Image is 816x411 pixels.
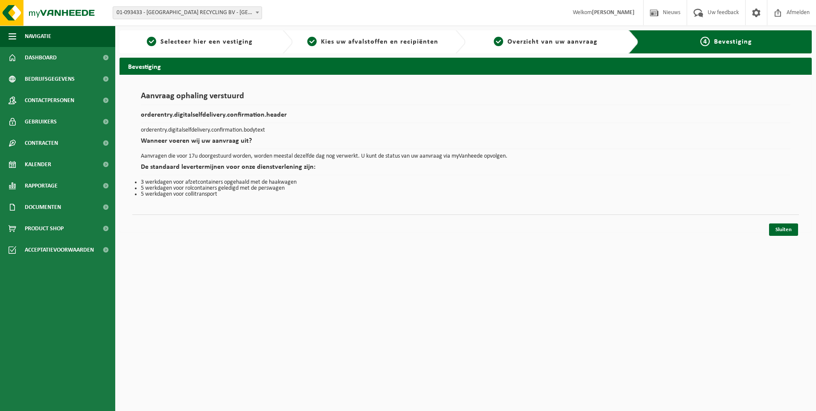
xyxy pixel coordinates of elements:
[25,47,57,68] span: Dashboard
[141,153,790,159] p: Aanvragen die voor 17u doorgestuurd worden, worden meestal dezelfde dag nog verwerkt. U kunt de s...
[160,38,253,45] span: Selecteer hier een vestiging
[25,68,75,90] span: Bedrijfsgegevens
[592,9,635,16] strong: [PERSON_NAME]
[321,38,438,45] span: Kies uw afvalstoffen en recipiënten
[307,37,317,46] span: 2
[470,37,622,47] a: 3Overzicht van uw aanvraag
[25,175,58,197] span: Rapportage
[507,38,597,45] span: Overzicht van uw aanvraag
[141,191,790,197] li: 5 werkdagen voor collitransport
[714,38,752,45] span: Bevestiging
[769,223,798,236] a: Sluiten
[25,154,51,175] span: Kalender
[141,92,790,105] h1: Aanvraag ophaling verstuurd
[119,58,812,74] h2: Bevestiging
[25,111,57,132] span: Gebruikers
[141,185,790,191] li: 5 werkdagen voor rolcontainers geledigd met de perswagen
[494,37,503,46] span: 3
[141,138,790,149] h2: Wanneer voeren wij uw aanvraag uit?
[141,179,790,185] li: 3 werkdagen voor afzetcontainers opgehaald met de haakwagen
[25,218,64,239] span: Product Shop
[25,132,58,154] span: Contracten
[113,6,262,19] span: 01-093433 - KEMPENAARS RECYCLING BV - ROOSENDAAL
[25,197,61,218] span: Documenten
[113,7,262,19] span: 01-093433 - KEMPENAARS RECYCLING BV - ROOSENDAAL
[141,127,790,133] p: orderentry.digitalselfdelivery.confirmation.bodytext
[141,112,790,123] h2: orderentry.digitalselfdelivery.confirmation.header
[25,90,74,111] span: Contactpersonen
[141,164,790,175] h2: De standaard levertermijnen voor onze dienstverlening zijn:
[297,37,449,47] a: 2Kies uw afvalstoffen en recipiënten
[700,37,710,46] span: 4
[124,37,276,47] a: 1Selecteer hier een vestiging
[25,239,94,261] span: Acceptatievoorwaarden
[25,26,51,47] span: Navigatie
[147,37,156,46] span: 1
